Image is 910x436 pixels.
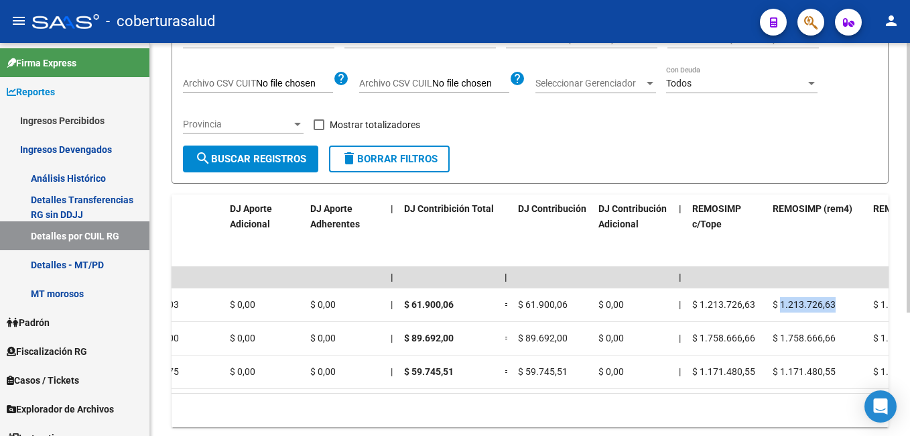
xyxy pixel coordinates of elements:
span: $ 1.758.666,66 [773,333,836,343]
span: $ 0,00 [230,333,255,343]
span: DJ Aporte Adicional [230,203,272,229]
span: | [679,272,681,282]
span: $ 1.171.480,55 [773,366,836,377]
span: = [505,299,510,310]
span: Explorador de Archivos [7,402,114,417]
datatable-header-cell: | [385,195,399,269]
span: Archivo CSV CUIL [359,78,432,89]
datatable-header-cell: DJ Aporte Adicional [224,195,305,269]
datatable-header-cell: REMOSIMP (rem4) [767,195,868,269]
span: $ 0,00 [230,299,255,310]
span: | [391,272,393,282]
span: $ 1.758.666,66 [692,333,755,343]
span: Todos [666,78,692,89]
span: $ 0,00 [598,366,624,377]
mat-icon: delete [341,150,357,166]
span: Fiscalización RG [7,344,87,359]
div: Open Intercom Messenger [864,390,897,423]
span: $ 59.745,51 [518,366,568,377]
span: | [391,203,393,214]
span: Casos / Tickets [7,373,79,388]
button: Buscar Registros [183,146,318,172]
span: Mostrar totalizadores [330,117,420,133]
span: REMOSIMP (rem4) [773,203,852,214]
span: = [505,366,510,377]
span: DJ Contribución Adicional [598,203,667,229]
span: | [679,333,681,343]
span: = [505,333,510,343]
span: | [391,333,393,343]
span: $ 0,00 [310,366,336,377]
datatable-header-cell: DJ Contribución [513,195,593,269]
button: Borrar Filtros [329,146,450,172]
input: Archivo CSV CUIL [432,78,509,90]
datatable-header-cell: | [673,195,687,269]
span: DJ Contribución [518,203,586,214]
span: $ 89.692,00 [518,333,568,343]
mat-icon: person [883,13,899,29]
span: DJ Contribición Total [404,203,494,214]
span: | [505,272,507,282]
input: Archivo CSV CUIT [256,78,333,90]
span: $ 61.900,06 [518,299,568,310]
span: | [679,366,681,377]
mat-icon: help [509,70,525,87]
datatable-header-cell: DJ Aporte [124,195,224,269]
span: Seleccionar Gerenciador [535,78,644,89]
span: | [391,299,393,310]
span: | [679,299,681,310]
span: $ 0,00 [598,333,624,343]
span: | [679,203,681,214]
span: Reportes [7,85,55,99]
span: $ 1.171.480,55 [692,366,755,377]
mat-icon: help [333,70,349,87]
span: $ 0,00 [598,299,624,310]
span: $ 0,00 [230,366,255,377]
datatable-header-cell: DJ Contribución Adicional [593,195,673,269]
mat-icon: search [195,150,211,166]
span: $ 0,00 [310,299,336,310]
span: $ 59.745,51 [404,366,454,377]
span: | [391,366,393,377]
span: $ 0,00 [310,333,336,343]
span: Provincia [183,119,291,130]
mat-icon: menu [11,13,27,29]
span: $ 1.213.726,63 [692,299,755,310]
span: Archivo CSV CUIT [183,78,256,89]
span: REMOSIMP c/Tope [692,203,741,229]
span: Padrón [7,315,50,330]
span: DJ Aporte Adherentes [310,203,360,229]
span: $ 89.692,00 [404,333,454,343]
span: Buscar Registros [195,153,306,165]
datatable-header-cell: REMOSIMP c/Tope [687,195,767,269]
span: $ 1.213.726,63 [773,299,836,310]
datatable-header-cell: DJ Contribición Total [399,195,499,269]
span: $ 61.900,06 [404,299,454,310]
datatable-header-cell: DJ Aporte Adherentes [305,195,385,269]
span: Firma Express [7,56,76,70]
span: Borrar Filtros [341,153,438,165]
span: - coberturasalud [106,7,215,36]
